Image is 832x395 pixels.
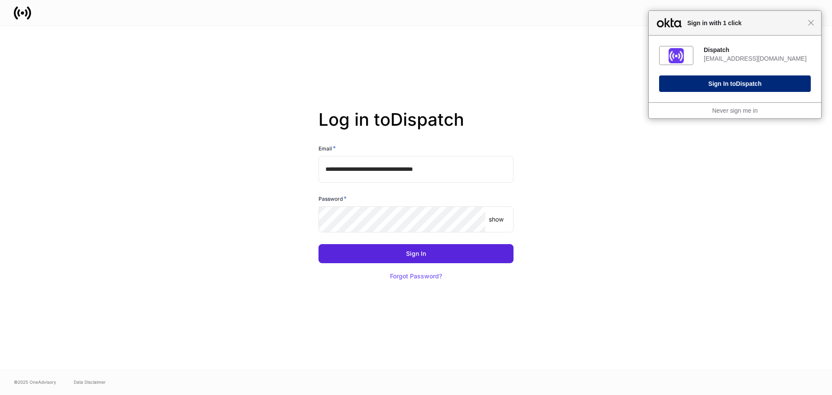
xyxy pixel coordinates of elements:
span: Dispatch [736,80,761,87]
button: Sign In [318,244,513,263]
button: Sign In toDispatch [659,75,811,92]
h2: Log in to Dispatch [318,109,513,144]
h6: Email [318,144,336,153]
p: show [489,215,504,224]
span: Sign in with 1 click [683,18,808,28]
a: Never sign me in [712,107,757,114]
img: fs01jxrofoggULhDH358 [669,48,684,63]
button: Forgot Password? [379,267,453,286]
div: Sign In [406,251,426,257]
span: © 2025 OneAdvisory [14,379,56,385]
div: Forgot Password? [390,273,442,279]
div: Dispatch [704,46,811,54]
div: [EMAIL_ADDRESS][DOMAIN_NAME] [704,55,811,62]
span: Close [808,20,814,26]
a: Data Disclaimer [74,379,106,385]
h6: Password [318,194,347,203]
